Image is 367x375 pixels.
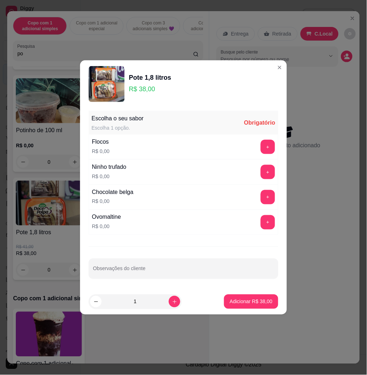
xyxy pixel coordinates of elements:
button: decrease-product-quantity [90,296,102,307]
div: Chocolate belga [92,188,134,196]
button: Close [274,62,285,73]
img: product-image [89,66,125,102]
div: Escolha o seu sabor [92,114,144,123]
div: Ovomaltine [92,213,121,222]
div: Ninho trufado [92,163,126,171]
p: R$ 0,00 [92,173,126,180]
input: Observações do cliente [93,268,274,275]
p: R$ 0,00 [92,223,121,230]
p: R$ 0,00 [92,148,110,155]
button: add [261,165,275,179]
div: Obrigatório [244,119,275,127]
button: increase-product-quantity [169,296,180,307]
div: Escolha 1 opção. [92,124,144,131]
button: add [261,190,275,204]
button: add [261,140,275,154]
p: Adicionar R$ 38,00 [230,298,273,305]
p: R$ 0,00 [92,198,134,205]
p: R$ 38,00 [129,84,171,94]
button: add [261,215,275,230]
div: Flocos [92,138,110,146]
button: Adicionar R$ 38,00 [224,295,278,309]
div: Pote 1,8 litros [129,73,171,83]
